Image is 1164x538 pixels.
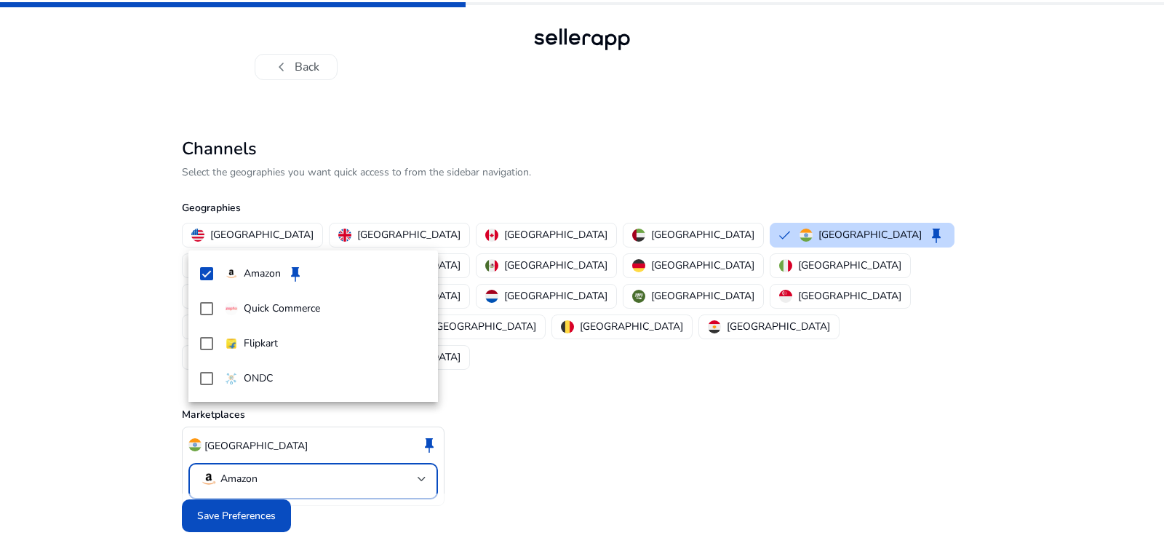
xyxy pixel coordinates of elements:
span: keep [287,265,304,282]
img: flipkart.svg [225,337,238,350]
p: Quick Commerce [244,301,320,317]
img: ondc-sm.webp [225,372,238,385]
p: Flipkart [244,336,278,352]
img: quick-commerce.gif [225,302,238,315]
img: amazon.svg [225,267,238,280]
p: Amazon [244,266,281,282]
p: ONDC [244,371,273,387]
